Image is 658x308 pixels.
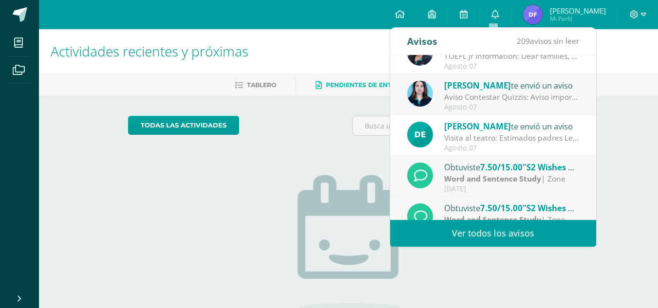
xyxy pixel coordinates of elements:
a: Ver todos los avisos [390,220,596,247]
span: avisos sin leer [517,36,579,46]
div: | Zone [444,214,580,225]
input: Busca una actividad próxima aquí... [353,116,568,135]
div: Agosto 07 [444,103,580,111]
strong: Word and Sentence Study [444,214,541,225]
div: | Zone [444,173,580,184]
div: Agosto 07 [444,144,580,152]
span: 7.50/15.00 [480,162,523,173]
strong: Word and Sentence Study [444,173,541,184]
img: 9fa0c54c0c68d676f2f0303209928c54.png [407,122,433,147]
div: Obtuviste en [444,201,580,214]
span: 7.50/15.00 [480,202,523,214]
div: te envió un aviso [444,79,580,91]
span: "S2 Wishes Quiz" [523,162,590,173]
a: Tablero [235,77,276,93]
span: Actividades recientes y próximas [51,42,248,60]
div: Visita al teatro: Estimados padres Les informamos sobre la actividad de la visita al teatro. Espe... [444,132,580,144]
a: Pendientes de entrega [316,77,409,93]
a: todas las Actividades [128,116,239,135]
div: TOEFL Jr information: Dear families, This is a reminder that the TOEFL Junior tests are coming ne... [444,51,580,62]
span: "S2 Wishes Quiz" [523,202,590,214]
div: te envió un aviso [444,120,580,132]
span: 209 [517,36,530,46]
div: Avisos [407,28,437,54]
img: 9d022c5248e8a7fdef917b45576e1163.png [523,5,543,24]
span: Mi Perfil [550,15,606,23]
div: Obtuviste en [444,161,580,173]
span: [PERSON_NAME] [444,121,511,132]
div: Aviso Contestar Quizzis: Aviso importante para 9no grado 📢 Chicos, les recuerdo que deben realiza... [444,91,580,103]
div: Agosto 07 [444,62,580,71]
span: [PERSON_NAME] [444,80,511,91]
span: Pendientes de entrega [326,81,409,89]
span: [PERSON_NAME] [550,6,606,16]
span: Tablero [247,81,276,89]
div: [DATE] [444,185,580,193]
img: cccdcb54ef791fe124cc064e0dd18e00.png [407,81,433,107]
